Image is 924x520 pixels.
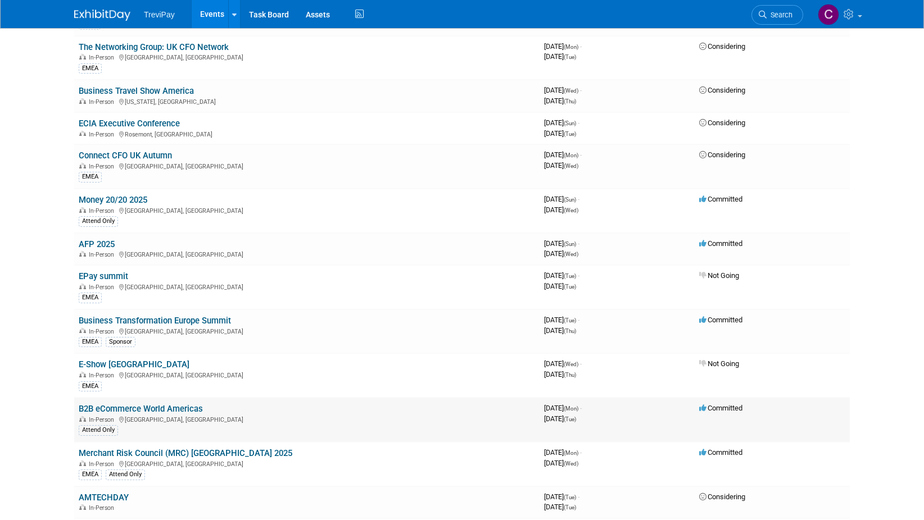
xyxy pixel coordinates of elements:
[564,152,578,158] span: (Mon)
[580,448,582,457] span: -
[564,372,576,378] span: (Thu)
[74,10,130,21] img: ExhibitDay
[79,425,118,435] div: Attend Only
[818,4,839,25] img: Celia Ahrens
[79,163,86,168] img: In-Person Event
[699,492,745,501] span: Considering
[79,492,129,503] a: AMTECHDAY
[89,460,117,468] span: In-Person
[79,251,86,257] img: In-Person Event
[79,63,102,74] div: EMEA
[578,316,579,324] span: -
[79,326,535,335] div: [GEOGRAPHIC_DATA], [GEOGRAPHIC_DATA]
[751,5,803,25] a: Search
[89,163,117,170] span: In-Person
[578,239,579,248] span: -
[79,42,229,52] a: The Networking Group: UK CFO Network
[564,197,576,203] span: (Sun)
[544,282,576,290] span: [DATE]
[79,172,102,182] div: EMEA
[79,448,292,458] a: Merchant Risk Council (MRC) [GEOGRAPHIC_DATA] 2025
[79,414,535,423] div: [GEOGRAPHIC_DATA], [GEOGRAPHIC_DATA]
[544,271,579,280] span: [DATE]
[79,316,231,326] a: Business Transformation Europe Summit
[578,492,579,501] span: -
[79,372,86,377] img: In-Person Event
[79,98,86,104] img: In-Person Event
[79,206,535,215] div: [GEOGRAPHIC_DATA], [GEOGRAPHIC_DATA]
[79,459,535,468] div: [GEOGRAPHIC_DATA], [GEOGRAPHIC_DATA]
[564,251,578,257] span: (Wed)
[79,239,115,249] a: AFP 2025
[544,118,579,127] span: [DATE]
[79,460,86,466] img: In-Person Event
[580,42,582,51] span: -
[564,504,576,510] span: (Tue)
[580,359,582,368] span: -
[578,271,579,280] span: -
[564,54,576,60] span: (Tue)
[144,10,175,19] span: TreviPay
[544,206,578,214] span: [DATE]
[79,131,86,136] img: In-Person Event
[699,271,739,280] span: Not Going
[79,504,86,510] img: In-Person Event
[544,404,582,412] span: [DATE]
[79,97,535,106] div: [US_STATE], [GEOGRAPHIC_DATA]
[106,469,145,480] div: Attend Only
[89,328,117,335] span: In-Person
[544,316,579,324] span: [DATE]
[564,44,578,50] span: (Mon)
[544,195,579,203] span: [DATE]
[564,328,576,334] span: (Thu)
[79,404,203,414] a: B2B eCommerce World Americas
[106,337,135,347] div: Sponsor
[79,161,535,170] div: [GEOGRAPHIC_DATA], [GEOGRAPHIC_DATA]
[564,273,576,279] span: (Tue)
[564,88,578,94] span: (Wed)
[699,448,742,457] span: Committed
[89,372,117,379] span: In-Person
[544,52,576,61] span: [DATE]
[89,54,117,61] span: In-Person
[564,317,576,323] span: (Tue)
[544,370,576,378] span: [DATE]
[544,492,579,501] span: [DATE]
[79,207,86,213] img: In-Person Event
[544,459,578,467] span: [DATE]
[544,414,576,423] span: [DATE]
[79,416,86,422] img: In-Person Event
[89,416,117,423] span: In-Person
[699,118,745,127] span: Considering
[544,239,579,248] span: [DATE]
[564,450,578,456] span: (Mon)
[544,42,582,51] span: [DATE]
[564,131,576,137] span: (Tue)
[564,494,576,500] span: (Tue)
[699,404,742,412] span: Committed
[89,131,117,138] span: In-Person
[564,460,578,467] span: (Wed)
[578,195,579,203] span: -
[544,249,578,258] span: [DATE]
[699,195,742,203] span: Committed
[699,359,739,368] span: Not Going
[89,284,117,291] span: In-Person
[79,249,535,258] div: [GEOGRAPHIC_DATA], [GEOGRAPHIC_DATA]
[544,97,576,105] span: [DATE]
[89,251,117,258] span: In-Person
[79,52,535,61] div: [GEOGRAPHIC_DATA], [GEOGRAPHIC_DATA]
[580,404,582,412] span: -
[564,98,576,104] span: (Thu)
[89,504,117,512] span: In-Person
[699,42,745,51] span: Considering
[79,282,535,291] div: [GEOGRAPHIC_DATA], [GEOGRAPHIC_DATA]
[564,416,576,422] span: (Tue)
[580,86,582,94] span: -
[79,271,128,281] a: EPay summit
[564,361,578,367] span: (Wed)
[699,86,745,94] span: Considering
[699,316,742,324] span: Committed
[544,448,582,457] span: [DATE]
[79,86,194,96] a: Business Travel Show America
